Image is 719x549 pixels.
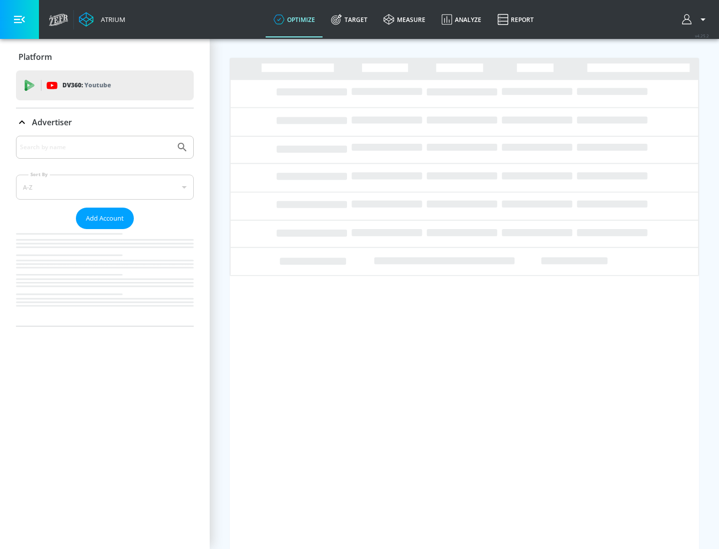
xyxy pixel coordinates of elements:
label: Sort By [28,171,50,178]
input: Search by name [20,141,171,154]
a: Target [323,1,375,37]
p: Advertiser [32,117,72,128]
p: Youtube [84,80,111,90]
a: Analyze [433,1,489,37]
span: Add Account [86,213,124,224]
div: DV360: Youtube [16,70,194,100]
div: Advertiser [16,108,194,136]
div: Atrium [97,15,125,24]
div: A-Z [16,175,194,200]
a: measure [375,1,433,37]
a: Atrium [79,12,125,27]
div: Advertiser [16,136,194,326]
p: DV360: [62,80,111,91]
button: Add Account [76,208,134,229]
nav: list of Advertiser [16,229,194,326]
a: Report [489,1,542,37]
span: v 4.25.2 [695,33,709,38]
p: Platform [18,51,52,62]
a: optimize [266,1,323,37]
div: Platform [16,43,194,71]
